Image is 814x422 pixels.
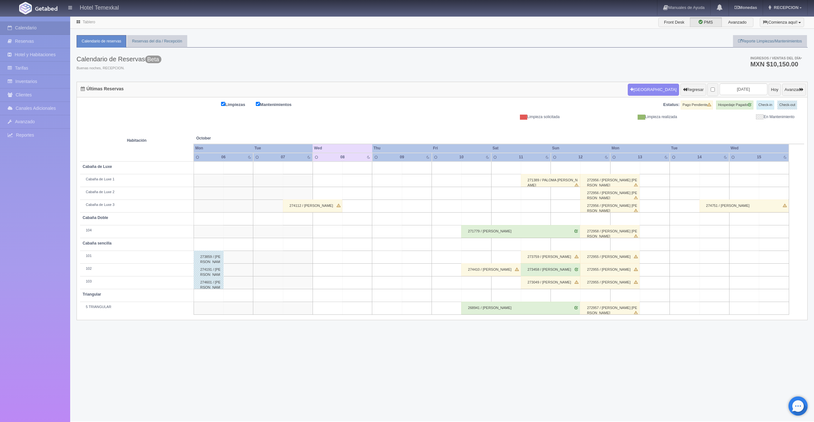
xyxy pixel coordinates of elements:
div: 11 [512,154,530,160]
th: Fri [432,144,492,153]
div: Cabaña de Luxe 2 [83,190,191,195]
label: Check-out [777,101,797,109]
a: Calendario de reservas [77,35,126,48]
th: Tue [670,144,729,153]
span: October [196,136,310,141]
div: 272957 / [PERSON_NAME] [PERSON_NAME] [580,302,640,314]
b: Monedas [735,5,757,10]
div: 12 [571,154,590,160]
div: 272955 / [PERSON_NAME] [580,251,640,263]
label: Limpiezas [221,101,255,108]
div: 273049 / [PERSON_NAME] [521,276,580,289]
img: Getabed [19,2,32,14]
th: Sun [551,144,610,153]
div: 10 [452,154,471,160]
div: 104 [83,228,191,233]
div: 274191 / [PERSON_NAME] [194,263,224,276]
div: 272958 / [PERSON_NAME] [PERSON_NAME] [580,225,640,238]
div: 101 [83,253,191,259]
b: Cabaña Doble [83,215,108,220]
span: RECEPCION [772,5,798,10]
th: Tue [253,144,313,153]
strong: Habitación [127,138,146,143]
th: Wed [313,144,372,153]
h4: Últimas Reservas [81,87,124,91]
b: Cabaña de Luxe [83,164,112,169]
th: Thu [372,144,432,153]
label: PMS [690,18,722,27]
div: 102 [83,266,191,271]
input: Limpiezas [221,102,225,106]
div: 272955 / [PERSON_NAME] [580,263,640,276]
span: Beta [145,56,161,63]
label: Mantenimientos [256,101,301,108]
img: Getabed [35,6,57,11]
div: 272955 / [PERSON_NAME] [580,276,640,289]
div: 103 [83,279,191,284]
div: 274601 / [PERSON_NAME] [194,276,224,289]
label: Avanzado [722,18,753,27]
div: 5 TRIANGULAR [83,305,191,310]
div: 273759 / [PERSON_NAME] [521,251,580,263]
button: Avanzar [782,84,806,96]
label: Estatus: [663,102,679,108]
div: 273458 / [PERSON_NAME] [521,263,580,276]
span: Ingresos / Ventas del día [750,56,802,60]
th: Sat [491,144,551,153]
div: 08 [333,154,352,160]
label: Check-in [757,101,774,109]
div: 274751 / [PERSON_NAME] [699,200,788,212]
button: Hoy [768,84,781,96]
div: 272956 / [PERSON_NAME] [PERSON_NAME] [580,200,640,212]
div: 274410 / [PERSON_NAME] [461,263,521,276]
div: En Mantenimiento [682,114,799,120]
button: Regresar [680,84,706,96]
div: Limpieza solicitada [447,114,564,120]
div: 13 [631,154,649,160]
h3: Calendario de Reservas [77,56,161,63]
div: Limpieza realizada [564,114,682,120]
div: 272956 / [PERSON_NAME] [PERSON_NAME] [580,187,640,200]
div: 268941 / [PERSON_NAME] [461,302,580,314]
div: 272956 / [PERSON_NAME] [PERSON_NAME] [580,174,640,187]
div: 07 [274,154,292,160]
div: 274112 / [PERSON_NAME] [283,200,342,212]
div: Cabaña de Luxe 1 [83,177,191,182]
b: Triangular [83,292,101,297]
b: Cabaña sencilla [83,241,112,245]
th: Mon [610,144,670,153]
a: Reporte Limpiezas/Mantenimientos [733,35,807,48]
label: Hospedaje Pagado [716,101,753,109]
th: Mon [194,144,253,153]
button: ¡Comienza aquí! [760,18,804,27]
th: Wed [729,144,789,153]
div: 271779 / [PERSON_NAME] [461,225,580,238]
a: Tablero [83,20,95,24]
input: Mantenimientos [256,102,260,106]
div: 06 [214,154,233,160]
div: 09 [393,154,411,160]
div: 273859 / [PERSON_NAME] [194,251,224,263]
h3: MXN $10,150.00 [750,61,802,67]
a: Reservas del día / Recepción [127,35,187,48]
span: Buenas noches, RECEPCION. [77,66,161,71]
h4: Hotel Temexkal [80,3,119,11]
button: [GEOGRAPHIC_DATA] [628,84,679,96]
div: 15 [750,154,768,160]
div: Cabaña de Luxe 3 [83,202,191,207]
label: Front Desk [658,18,690,27]
label: Pago Pendiente [681,101,713,109]
div: 14 [690,154,709,160]
div: 271389 / PALOMA [PERSON_NAME] [521,174,580,187]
